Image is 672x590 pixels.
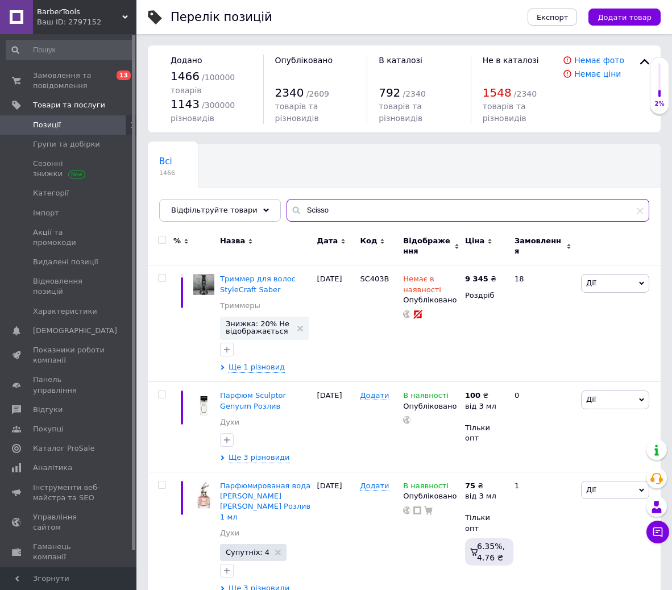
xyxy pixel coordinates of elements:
span: Додати [360,481,389,491]
span: Імпорт [33,208,59,218]
div: від 3 мл [465,401,496,412]
div: ₴ [465,390,496,401]
span: Відновлення позицій [33,276,105,297]
div: 0 [508,382,578,472]
img: Парфюм Sculptor Genyum Розлив [193,390,214,418]
div: 2% [650,100,669,108]
span: 13 [117,70,131,80]
span: Характеристики [33,306,97,317]
div: [DATE] [314,265,358,382]
span: Дії [586,485,596,494]
span: BarberTools [37,7,122,17]
a: Немає ціни [574,69,621,78]
a: Триммер для волос StyleCraft Saber [220,275,296,293]
span: Немає в наявності [403,275,441,297]
span: Покупці [33,424,64,434]
span: Додано [171,56,202,65]
span: Видалені позиції [33,257,98,267]
span: Відображення [403,236,451,256]
span: В наявності [403,391,449,403]
span: Додати товар [598,13,652,22]
img: Триммер для волос StyleCraft Saber [193,274,214,295]
span: Замовлення [515,236,563,256]
span: Показники роботи компанії [33,345,105,365]
span: SC403B [360,275,389,283]
span: Панель управління [33,375,105,395]
span: [DEMOGRAPHIC_DATA] [33,326,117,336]
button: Експорт [528,9,578,26]
a: Немає фото [574,56,624,65]
div: від 3 мл [465,491,496,501]
div: Перелік позицій [171,11,272,23]
span: / 2340 [403,89,425,98]
input: Пошук по назві позиції, артикулу і пошуковим запитам [287,199,649,222]
span: Не в каталозі [483,56,539,65]
span: товарів та різновидів [483,102,526,122]
span: В наявності [403,481,449,493]
span: Відгуки [33,405,63,415]
div: ₴ [465,274,496,284]
span: Аналітика [33,463,72,473]
span: Сезонні знижки [33,159,105,179]
button: Додати товар [588,9,661,26]
span: / 2609 [306,89,329,98]
span: Замовлення та повідомлення [33,70,105,91]
span: Дії [586,395,596,404]
span: Управління сайтом [33,512,105,533]
span: В каталозі [379,56,422,65]
span: Код [360,236,377,246]
button: Чат з покупцем [646,521,669,543]
a: Духи [220,417,239,427]
span: Ще 3 різновиди [229,452,290,463]
span: 1466 [159,169,175,177]
span: / 300000 різновидів [171,101,235,123]
div: Тільки опт [465,423,505,443]
input: Пошук [6,40,134,60]
div: ₴ [465,481,496,491]
span: Акції та промокоди [33,227,105,248]
span: Дата [317,236,338,246]
div: Роздріб [465,290,505,301]
a: Парфюмированая вода [PERSON_NAME] [PERSON_NAME] Розлив 1 мл [220,481,310,521]
div: [DATE] [314,382,358,472]
span: 1466 [171,69,200,83]
a: Духи [220,528,239,538]
span: Опубліковано [275,56,333,65]
div: Опубліковано [403,401,459,412]
span: 6.35%, 4.76 ₴ [477,542,505,562]
span: 1143 [171,97,200,111]
span: Супутніх: 4 [226,549,269,556]
div: 18 [508,265,578,382]
span: Назва [220,236,245,246]
div: Опубліковано [403,491,459,501]
span: Ціна [465,236,484,246]
span: / 100000 товарів [171,73,235,95]
span: 2340 [275,86,304,99]
b: 9 345 [465,275,488,283]
span: Інструменти веб-майстра та SEO [33,483,105,503]
a: Триммеры [220,301,260,311]
span: 1548 [483,86,512,99]
span: 792 [379,86,400,99]
img: Парфюмированая вода Jean Paul Gaultier Scandal Розлив 1 мл [193,481,214,509]
span: Каталог ProSale [33,443,94,454]
span: Відфільтруйте товари [171,206,258,214]
span: Додати [360,391,389,400]
div: Опубліковано [403,295,459,305]
div: Ваш ID: 2797152 [37,17,136,27]
b: 75 [465,481,475,490]
a: Парфюм Sculptor Genyum Розлив [220,391,286,410]
span: Ще 1 різновид [229,362,285,373]
span: Дії [586,279,596,287]
span: / 2340 [514,89,537,98]
span: Гаманець компанії [33,542,105,562]
b: 100 [465,391,480,400]
span: % [173,236,181,246]
span: товарів та різновидів [275,102,319,122]
span: Позиції [33,120,61,130]
span: Товари та послуги [33,100,105,110]
span: Всі [159,156,172,167]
